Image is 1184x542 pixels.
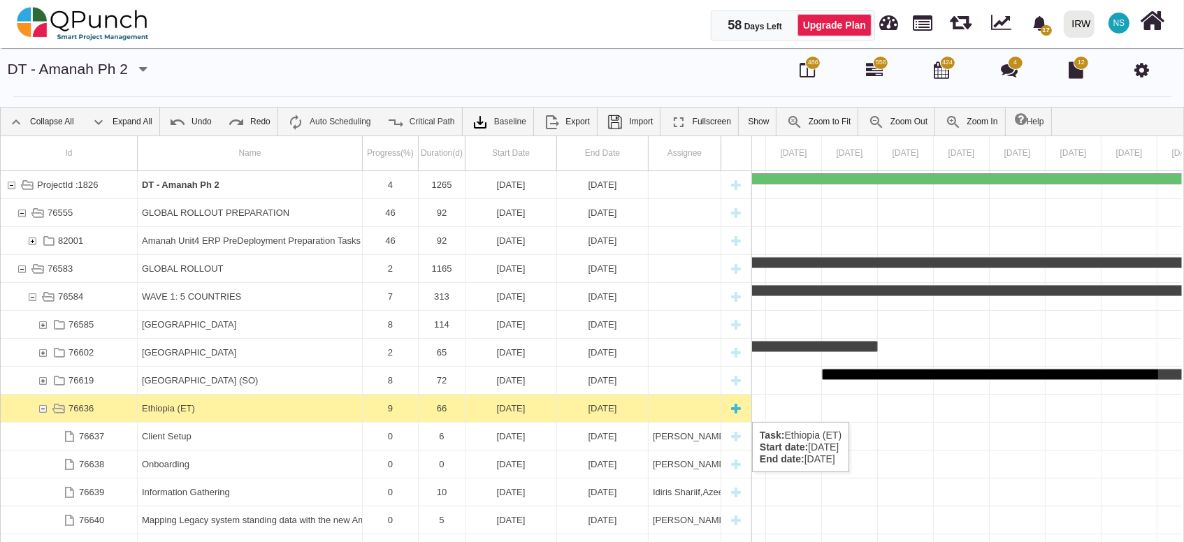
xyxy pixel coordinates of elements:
[797,14,872,36] a: Upgrade Plan
[725,478,746,506] div: New task
[423,199,461,226] div: 92
[142,339,358,366] div: [GEOGRAPHIC_DATA]
[367,451,414,478] div: 0
[950,7,972,30] span: Releases
[728,18,742,32] span: 58
[1,255,751,283] div: Task: GLOBAL ROLLOUT Start date: 05-10-2025 End date: 12-12-2028
[419,451,465,478] div: 0
[287,114,304,131] img: ic_auto_scheduling_24.ade0d5b.png
[1,283,138,310] div: 76584
[465,171,557,198] div: 27-06-2025
[169,114,186,131] img: ic_undo_24.4502e76.png
[470,199,552,226] div: [DATE]
[1109,13,1129,34] span: Nadeem Sheikh
[423,367,461,394] div: 72
[536,108,597,135] a: Export
[653,478,716,506] div: Idiris Shariif,Azeem.khan,[PERSON_NAME],[PERSON_NAME].[PERSON_NAME],[PERSON_NAME],[PERSON_NAME],
[419,311,465,338] div: 114
[880,8,899,29] span: Dashboard
[557,171,649,198] div: 12-12-2028
[470,395,552,422] div: [DATE]
[557,255,649,282] div: 12-12-2028
[380,108,462,135] a: Critical Path
[138,136,363,170] div: Name
[1024,1,1058,45] a: bell fill17
[1,227,751,255] div: Task: Amanah Unit4 ERP PreDeployment Preparation Tasks Start date: 27-06-2025 End date: 26-09-2025
[79,478,104,506] div: 76639
[423,478,461,506] div: 10
[423,255,461,282] div: 1165
[419,283,465,310] div: 313
[363,506,419,534] div: 0
[8,114,24,131] img: ic_collapse_all_24.42ac041.png
[48,199,73,226] div: 76555
[142,423,358,450] div: Client Setup
[367,339,414,366] div: 2
[1,227,138,254] div: 82001
[725,506,746,534] div: New task
[142,311,358,338] div: [GEOGRAPHIC_DATA]
[557,227,649,254] div: 26-09-2025
[367,311,414,338] div: 8
[725,227,746,254] div: New task
[557,478,649,506] div: 20-04-2026
[861,108,934,135] a: Zoom Out
[725,339,746,366] div: New task
[363,451,419,478] div: 0
[1,311,751,339] div: Task: South Africa Start date: 05-10-2025 End date: 26-01-2026
[1,136,138,170] div: Id
[470,227,552,254] div: [DATE]
[470,506,552,534] div: [DATE]
[465,283,557,310] div: 05-10-2025
[470,283,552,310] div: [DATE]
[138,283,363,310] div: WAVE 1: 5 COUNTRIES
[1,395,138,422] div: 76636
[419,199,465,226] div: 92
[138,255,363,282] div: GLOBAL ROLLOUT
[866,67,883,78] a: 556
[1,199,751,227] div: Task: GLOBAL ROLLOUT PREPARATION Start date: 27-06-2025 End date: 26-09-2025
[1,255,138,282] div: 76583
[876,58,886,68] span: 556
[465,367,557,394] div: 06-02-2026
[766,136,822,170] div: 05 Feb 2026
[649,423,721,450] div: Azeem.khan,Salman.khan,Osamah Ali,Hassan Saleem,
[83,108,159,135] a: Expand All
[423,171,461,198] div: 1265
[760,453,804,464] b: End date:
[142,367,358,394] div: [GEOGRAPHIC_DATA] (SO)
[142,451,358,478] div: Onboarding
[79,506,104,534] div: 76640
[363,227,419,254] div: 46
[800,61,815,78] i: Board
[142,506,358,534] div: Mapping Legacy system standing data with the new Amanah codes
[725,367,746,394] div: New task
[561,506,644,534] div: [DATE]
[1032,16,1047,31] svg: bell fill
[142,180,219,190] b: DT - Amanah Ph 2
[1,423,138,450] div: 76637
[1113,19,1125,27] span: NS
[138,227,363,254] div: Amanah Unit4 ERP PreDeployment Preparation Tasks
[465,199,557,226] div: 27-06-2025
[363,367,419,394] div: 8
[58,283,83,310] div: 76584
[1,478,138,506] div: 76639
[470,171,552,198] div: [DATE]
[48,255,73,282] div: 76583
[228,114,245,131] img: ic_redo_24.f94b082.png
[561,311,644,338] div: [DATE]
[142,478,358,506] div: Information Gathering
[1,171,751,199] div: Task: DT - Amanah Ph 2 Start date: 27-06-2025 End date: 12-12-2028
[138,199,363,226] div: GLOBAL ROLLOUT PREPARATION
[725,171,746,198] div: New task
[752,422,849,472] div: Ethiopia (ET) [DATE] [DATE]
[1,199,138,226] div: 76555
[557,367,649,394] div: 18-04-2026
[1057,1,1100,47] a: IRW
[138,423,363,450] div: Client Setup
[649,136,721,170] div: Assignee
[423,395,461,422] div: 66
[363,283,419,310] div: 7
[1,339,751,367] div: Task: Kenya Start date: 04-12-2025 End date: 06-02-2026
